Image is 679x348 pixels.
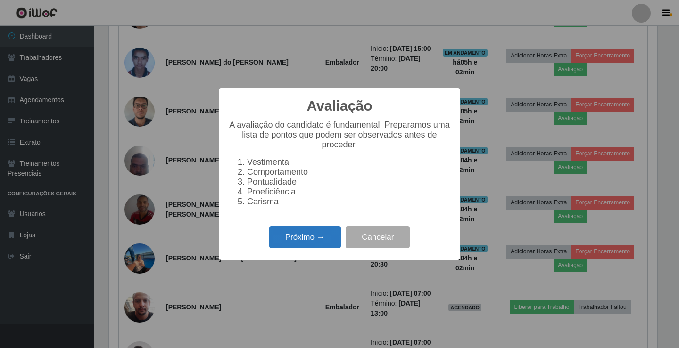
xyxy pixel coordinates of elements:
[247,167,451,177] li: Comportamento
[247,187,451,197] li: Proeficiência
[247,177,451,187] li: Pontualidade
[307,97,373,114] h2: Avaliação
[269,226,341,248] button: Próximo →
[247,197,451,207] li: Carisma
[228,120,451,150] p: A avaliação do candidato é fundamental. Preparamos uma lista de pontos que podem ser observados a...
[247,157,451,167] li: Vestimenta
[346,226,410,248] button: Cancelar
